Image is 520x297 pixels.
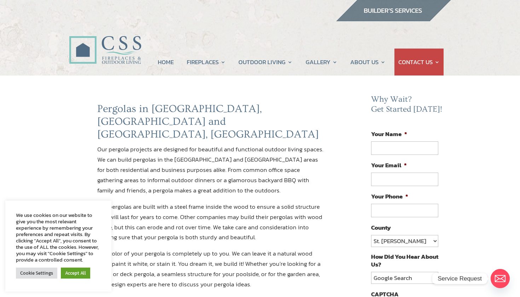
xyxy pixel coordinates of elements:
p: Our pergola projects are designed for beautiful and functional outdoor living spaces. We can buil... [97,144,324,202]
a: ABOUT US [350,49,386,75]
a: FIREPLACES [187,49,226,75]
div: We use cookies on our website to give you the most relevant experience by remembering your prefer... [16,212,101,263]
a: GALLERY [306,49,337,75]
label: County [371,224,391,231]
a: Accept All [61,268,90,279]
a: HOME [158,49,174,75]
a: CONTACT US [398,49,440,75]
a: Email [491,269,510,288]
h2: Pergolas in [GEOGRAPHIC_DATA], [GEOGRAPHIC_DATA] and [GEOGRAPHIC_DATA], [GEOGRAPHIC_DATA] [97,102,324,144]
h2: Why Wait? Get Started [DATE]! [371,95,444,118]
label: Your Phone [371,192,408,200]
a: OUTDOOR LIVING [238,49,293,75]
label: How Did You Hear About Us? [371,253,438,268]
p: Our pergolas are built with a steel frame inside the wood to ensure a solid structure that will l... [97,202,324,249]
p: The color of your pergola is completely up to you. We can leave it a natural wood tone, paint it ... [97,248,324,296]
a: builder services construction supply [336,15,451,24]
a: Cookie Settings [16,268,57,279]
label: Your Email [371,161,407,169]
label: Your Name [371,130,407,138]
img: CSS Fireplaces & Outdoor Living (Formerly Construction Solutions & Supply)- Jacksonville Ormond B... [69,16,141,68]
